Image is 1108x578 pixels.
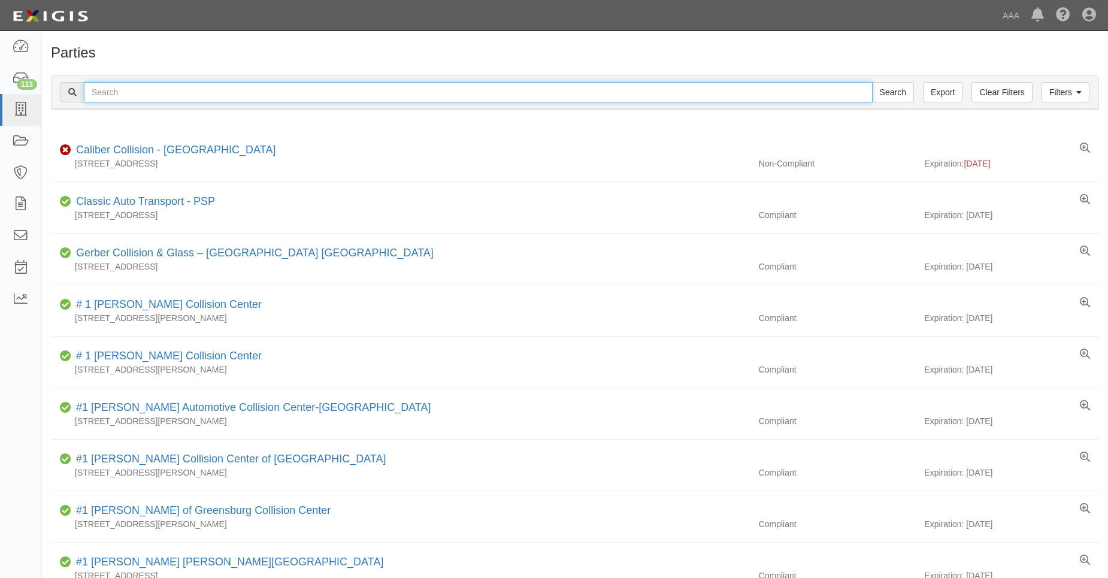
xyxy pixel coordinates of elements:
[1080,246,1090,258] a: View results summary
[750,364,925,376] div: Compliant
[60,558,71,567] i: Compliant
[750,209,925,221] div: Compliant
[1080,555,1090,567] a: View results summary
[750,312,925,324] div: Compliant
[750,467,925,479] div: Compliant
[60,301,71,309] i: Compliant
[51,518,750,530] div: [STREET_ADDRESS][PERSON_NAME]
[60,249,71,258] i: Compliant
[60,352,71,361] i: Compliant
[76,401,431,413] a: #1 [PERSON_NAME] Automotive Collision Center-[GEOGRAPHIC_DATA]
[60,146,71,155] i: Non-Compliant
[51,45,1099,60] h1: Parties
[924,312,1099,324] div: Expiration: [DATE]
[923,82,962,102] a: Export
[1080,143,1090,155] a: View results summary
[924,415,1099,427] div: Expiration: [DATE]
[76,195,215,207] a: Classic Auto Transport - PSP
[51,209,750,221] div: [STREET_ADDRESS]
[9,5,92,27] img: logo-5460c22ac91f19d4615b14bd174203de0afe785f0fc80cf4dbbc73dc1793850b.png
[71,400,431,416] div: #1 Cochran Automotive Collision Center-Monroeville
[924,209,1099,221] div: Expiration: [DATE]
[997,4,1025,28] a: AAA
[924,261,1099,273] div: Expiration: [DATE]
[76,298,262,310] a: # 1 [PERSON_NAME] Collision Center
[71,452,386,467] div: #1 Cochran Collision Center of Greensburg
[71,194,215,210] div: Classic Auto Transport - PSP
[71,246,434,261] div: Gerber Collision & Glass – Houston Brighton
[76,247,434,259] a: Gerber Collision & Glass – [GEOGRAPHIC_DATA] [GEOGRAPHIC_DATA]
[60,455,71,464] i: Compliant
[51,312,750,324] div: [STREET_ADDRESS][PERSON_NAME]
[60,404,71,412] i: Compliant
[60,198,71,206] i: Compliant
[924,518,1099,530] div: Expiration: [DATE]
[76,556,383,568] a: #1 [PERSON_NAME] [PERSON_NAME][GEOGRAPHIC_DATA]
[17,79,37,90] div: 113
[76,144,276,156] a: Caliber Collision - [GEOGRAPHIC_DATA]
[1080,297,1090,309] a: View results summary
[964,159,990,168] span: [DATE]
[924,158,1099,170] div: Expiration:
[51,415,750,427] div: [STREET_ADDRESS][PERSON_NAME]
[51,364,750,376] div: [STREET_ADDRESS][PERSON_NAME]
[71,503,331,519] div: #1 Cochran of Greensburg Collision Center
[750,415,925,427] div: Compliant
[51,158,750,170] div: [STREET_ADDRESS]
[1080,349,1090,361] a: View results summary
[1080,194,1090,206] a: View results summary
[750,261,925,273] div: Compliant
[1080,400,1090,412] a: View results summary
[71,555,383,570] div: #1 Cochran Robinson Township
[76,453,386,465] a: #1 [PERSON_NAME] Collision Center of [GEOGRAPHIC_DATA]
[60,507,71,515] i: Compliant
[924,364,1099,376] div: Expiration: [DATE]
[1080,503,1090,515] a: View results summary
[71,297,262,313] div: # 1 Cochran Collision Center
[76,504,331,516] a: #1 [PERSON_NAME] of Greensburg Collision Center
[84,82,873,102] input: Search
[1042,82,1089,102] a: Filters
[750,158,925,170] div: Non-Compliant
[71,143,276,158] div: Caliber Collision - Gainesville
[76,350,262,362] a: # 1 [PERSON_NAME] Collision Center
[1056,8,1070,23] i: Help Center - Complianz
[872,82,914,102] input: Search
[51,261,750,273] div: [STREET_ADDRESS]
[71,349,262,364] div: # 1 Cochran Collision Center
[1080,452,1090,464] a: View results summary
[750,518,925,530] div: Compliant
[971,82,1032,102] a: Clear Filters
[924,467,1099,479] div: Expiration: [DATE]
[51,467,750,479] div: [STREET_ADDRESS][PERSON_NAME]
